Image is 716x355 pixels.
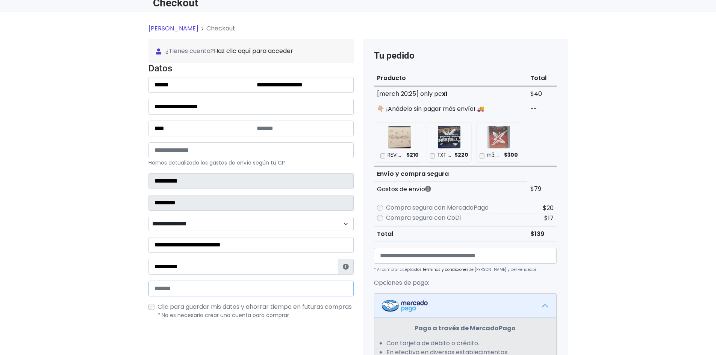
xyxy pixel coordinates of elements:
span: $17 [544,214,554,222]
img: TXT weverse ver FREEFALL [438,126,460,148]
i: Estafeta lo usará para ponerse en contacto en caso de tener algún problema con el envío [343,264,349,270]
span: ¿Tienes cuenta? [156,47,346,56]
h4: Tu pedido [374,50,557,61]
strong: x1 [442,89,448,98]
td: 👇🏼 ¡Añádelo sin pagar más envío! 🚚 [374,101,528,116]
img: REVISTA SOLOBINO [388,126,411,148]
strong: Pago a través de MercadoPago [415,324,516,332]
li: Checkout [198,24,235,33]
th: Total [374,226,528,242]
i: Los gastos de envío dependen de códigos postales. ¡Te puedes llevar más productos en un solo envío ! [425,186,431,192]
td: -- [527,101,556,116]
nav: breadcrumb [148,24,568,39]
p: Opciones de pago: [374,278,557,287]
span: Clic para guardar mis datos y ahorrar tiempo en futuras compras [157,302,352,311]
img: Mercadopago Logo [382,300,428,312]
td: $139 [527,226,556,242]
p: * No es necesario crear una cuenta para comprar [157,311,354,319]
small: Hemos actualizado los gastos de envío según tu CP [148,159,285,166]
a: los términos y condiciones [416,267,469,272]
span: $220 [454,151,468,159]
a: [PERSON_NAME] [148,24,198,33]
th: Producto [374,71,528,86]
li: Con tarjeta de débito o crédito. [386,339,544,348]
h4: Datos [148,63,354,74]
th: Gastos de envío [374,181,528,197]
span: $300 [504,151,518,159]
p: REVISTA SOLOBINO [388,151,404,159]
span: $20 [543,204,554,212]
p: * Al comprar aceptas de [PERSON_NAME] y del vendedor [374,267,557,272]
td: $79 [527,181,556,197]
p: m3, light ver. sellado [487,151,501,159]
label: Compra segura con CoDi [386,213,461,222]
th: Total [527,71,556,86]
th: Envío y compra segura [374,166,528,182]
span: $210 [406,151,419,159]
a: Haz clic aquí para acceder [214,47,293,55]
p: TXT weverse ver FREEFALL [437,151,452,159]
label: Compra segura con MercadoPago [386,203,489,212]
td: [merch 20:25] only pc [374,86,528,101]
img: m3, light ver. sellado [487,126,510,148]
td: $40 [527,86,556,101]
